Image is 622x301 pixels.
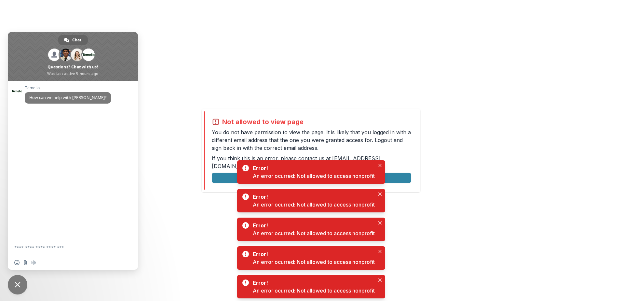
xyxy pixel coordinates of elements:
[253,229,375,237] div: An error ocurred: Not allowed to access nonprofit
[253,250,372,258] div: Error!
[222,118,304,126] h2: Not allowed to view page
[253,193,372,201] div: Error!
[212,128,411,152] p: You do not have permission to view the page. It is likely that you logged in with a different ema...
[253,172,375,180] div: An error ocurred: Not allowed to access nonprofit
[376,190,384,198] button: Close
[253,201,375,208] div: An error ocurred: Not allowed to access nonprofit
[23,260,28,265] span: Send a file
[376,276,384,284] button: Close
[253,164,372,172] div: Error!
[14,260,20,265] span: Insert an emoji
[376,219,384,227] button: Close
[253,258,375,266] div: An error ocurred: Not allowed to access nonprofit
[212,154,411,170] p: If you think this is an error, please contact us at .
[8,275,27,294] div: Close chat
[376,162,384,169] button: Close
[25,86,111,90] span: Temelio
[14,245,117,251] textarea: Compose your message...
[253,287,375,294] div: An error ocurred: Not allowed to access nonprofit
[31,260,36,265] span: Audio message
[29,95,106,100] span: How can we help with [PERSON_NAME]?
[58,35,88,45] div: Chat
[376,248,384,255] button: Close
[253,222,372,229] div: Error!
[253,279,372,287] div: Error!
[72,35,81,45] span: Chat
[212,173,411,183] button: Logout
